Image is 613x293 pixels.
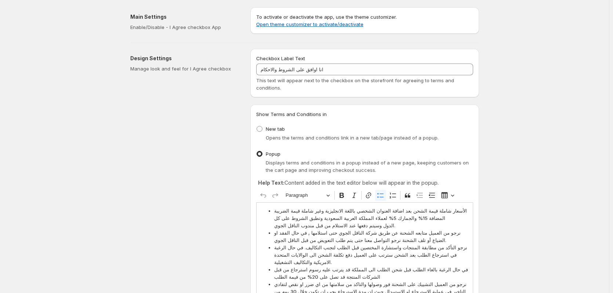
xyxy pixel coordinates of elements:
[266,135,439,141] span: Opens the terms and conditions link in a new tab/page instead of a popup.
[266,126,285,132] span: New tab
[282,190,333,201] button: Paragraph, Heading
[256,55,305,61] span: Checkbox Label Text
[266,151,280,157] span: Popup
[286,191,324,200] span: Paragraph
[130,55,239,62] h2: Design Settings
[274,266,470,281] span: في حال الرغبة بالغاء الطلب قبل شحن الطلب الى المملكة قد يترتب عليه رسوم استرجاع من قبل الشركات ال...
[256,77,454,91] span: This text will appear next to the checkbox on the storefront for agreeing to terms and conditions.
[130,23,239,31] p: Enable/Disable - I Agree checkbox App
[256,13,473,28] p: To activate or deactivate the app, use the theme customizer.
[256,188,473,202] div: Editor toolbar
[258,179,471,187] p: Content added in the text editor below will appear in the popup.
[274,207,470,229] span: الأسعار شاملة قيمة الشحن بعد اضافة العنوان الشخصي باللغة الانجليزية وغير شاملة قيمة الضريبة المضا...
[130,13,239,21] h2: Main Settings
[274,229,470,244] span: نرجو من العميل متابعه الشحنة عن طريق شركة الناقل الجوي حتى استلامها , في حال الفقد او الضياع أو ت...
[130,65,239,72] p: Manage look and feel for I Agree checkbox
[256,111,327,117] span: Show Terms and Conditions in
[256,21,363,27] a: Open theme customizer to activate/deactivate
[274,244,470,266] span: نرجو التأكد من مطابقة المنتجات واستشارة المختصين قبل الطلب لتجنب التكاليف. في حال الرغبة في استرج...
[266,160,469,173] span: Displays terms and conditions in a popup instead of a new page, keeping customers on the cart pag...
[258,180,284,186] strong: Help Text:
